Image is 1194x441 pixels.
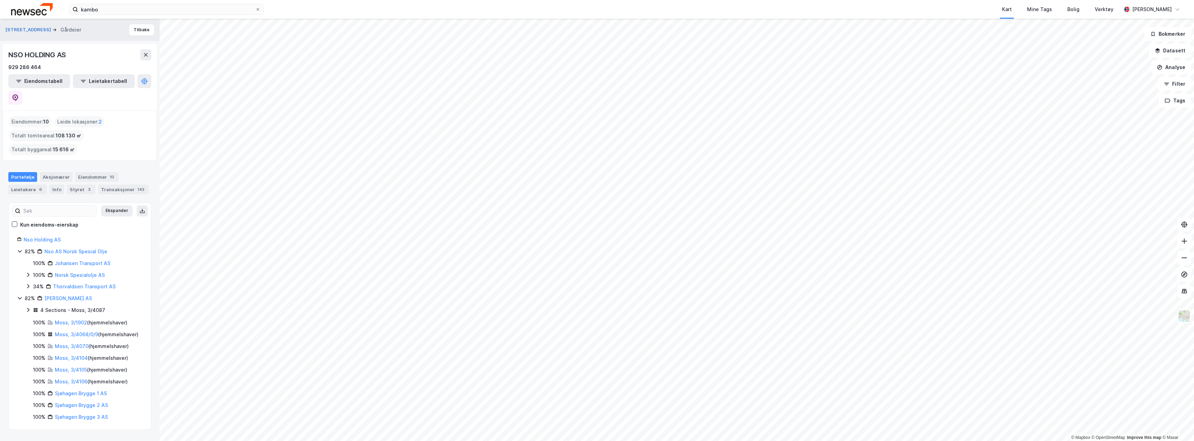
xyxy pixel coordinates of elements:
div: Bolig [1067,5,1079,14]
div: Aksjonærer [40,172,73,182]
div: 929 286 464 [8,63,41,71]
div: Totalt tomteareal : [9,130,84,141]
div: ( hjemmelshaver ) [55,319,127,327]
a: Moss, 3/4104 [55,355,88,361]
div: Verktøy [1095,5,1113,14]
div: ( hjemmelshaver ) [55,366,127,374]
div: Kun eiendoms-eierskap [20,221,78,229]
a: Thorvaldsen Transport AS [53,283,116,289]
input: Søk [20,206,96,216]
div: Gårdeier [60,26,81,34]
div: ( hjemmelshaver ) [55,342,129,350]
a: [PERSON_NAME] AS [44,295,92,301]
img: newsec-logo.f6e21ccffca1b3a03d2d.png [11,3,53,15]
a: Improve this map [1127,435,1161,440]
a: Mapbox [1071,435,1090,440]
button: Datasett [1149,44,1191,58]
div: 10 [108,173,116,180]
a: Norsk Spesialolje AS [55,272,105,278]
div: Kontrollprogram for chat [1159,408,1194,441]
a: Moss, 3/4106 [55,379,87,384]
span: 2 [99,118,102,126]
div: 82% [25,247,35,256]
img: Z [1178,309,1191,323]
span: 10 [43,118,49,126]
div: NSO HOLDING AS [8,49,67,60]
button: Eiendomstabell [8,74,70,88]
div: 82% [25,294,35,303]
div: 143 [136,186,146,193]
div: ( hjemmelshaver ) [55,330,138,339]
iframe: Chat Widget [1159,408,1194,441]
a: Johansen Transport AS [55,260,110,266]
button: Bokmerker [1144,27,1191,41]
div: 100% [33,401,45,409]
div: 100% [33,271,45,279]
div: Kart [1002,5,1012,14]
div: 100% [33,413,45,421]
a: Nso AS Norsk Spesial Olje [44,248,107,254]
div: Transaksjoner [98,185,149,194]
a: OpenStreetMap [1092,435,1125,440]
div: Eiendommer [75,172,118,182]
div: 34% [33,282,44,291]
div: 100% [33,378,45,386]
a: Sjøhagen Brygge 2 AS [55,402,108,408]
div: 100% [33,319,45,327]
button: Leietakertabell [73,74,135,88]
input: Søk på adresse, matrikkel, gårdeiere, leietakere eller personer [78,4,255,15]
div: 100% [33,389,45,398]
div: Mine Tags [1027,5,1052,14]
button: Analyse [1151,60,1191,74]
a: Moss, 3/1902 [55,320,87,325]
div: Totalt byggareal : [9,144,77,155]
div: Portefølje [8,172,37,182]
div: Info [50,185,64,194]
div: 100% [33,330,45,339]
div: Leietakere [8,185,47,194]
a: Sjøhagen Brygge 3 AS [55,414,108,420]
a: Sjøhagen Brygge 1 AS [55,390,107,396]
div: Styret [67,185,95,194]
div: ( hjemmelshaver ) [55,354,128,362]
button: [STREET_ADDRESS] [6,26,52,33]
a: Moss, 3/4070 [55,343,89,349]
div: Leide lokasjoner : [54,116,104,127]
button: Tilbake [129,24,154,35]
span: 15 616 ㎡ [53,145,75,154]
div: 100% [33,342,45,350]
div: ( hjemmelshaver ) [55,378,128,386]
div: 4 Sections - Moss, 3/4087 [40,306,105,314]
div: 100% [33,366,45,374]
div: 6 [37,186,44,193]
button: Filter [1158,77,1191,91]
a: Moss, 3/4105 [55,367,87,373]
button: Ekspander [101,205,133,217]
div: Eiendommer : [9,116,52,127]
div: 100% [33,354,45,362]
div: [PERSON_NAME] [1132,5,1172,14]
button: Tags [1159,94,1191,108]
div: 100% [33,259,45,268]
span: 108 130 ㎡ [56,132,81,140]
a: Nso Holding AS [24,237,61,243]
a: Moss, 3/4068/0/9 [55,331,98,337]
div: 3 [86,186,93,193]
